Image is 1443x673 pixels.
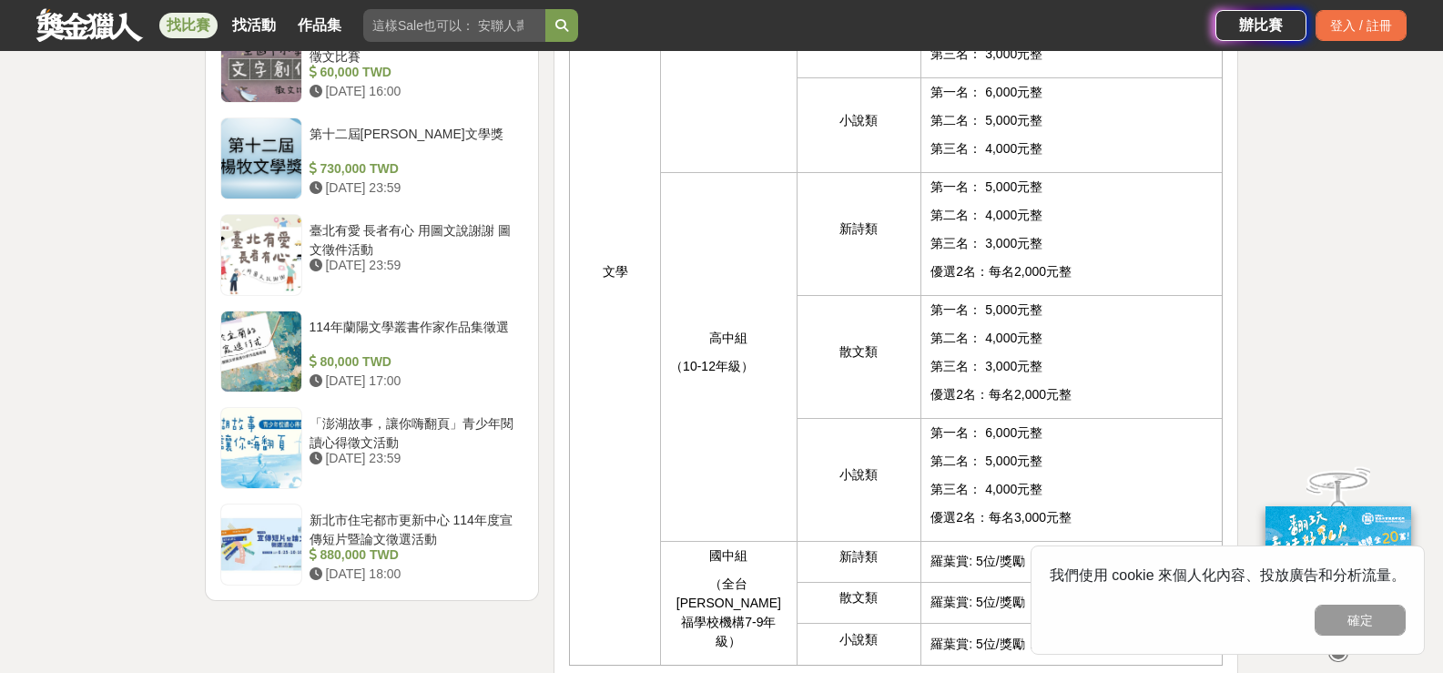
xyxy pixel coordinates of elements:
a: 辦比賽 [1215,10,1306,41]
input: 這樣Sale也可以： 安聯人壽創意銷售法募集 [363,9,545,42]
span: 散文類 [839,344,878,359]
a: 114年蘭陽文學叢書作家作品集徵選 80,000 TWD [DATE] 17:00 [220,311,524,393]
p: 優選2名：每名2,000元整 [930,262,1213,281]
div: [DATE] 23:59 [310,178,517,198]
span: 散文類 [839,590,878,605]
span: 高中組 [709,331,747,345]
p: 第一名： 6,000元整 [930,83,1213,102]
div: 「澎湖故事，讓你嗨翻頁」青少年閱讀心得徵文活動 [310,414,517,449]
span: 我們使用 cookie 來個人化內容、投放廣告和分析流量。 [1050,567,1406,583]
p: 第三名： 4,000元整 [930,139,1213,158]
span: 第一名： 6,000元整 [930,425,1042,440]
div: [DATE] 16:00 [310,82,517,101]
button: 確定 [1315,605,1406,636]
p: 第一名： 5,000元整 [930,178,1213,197]
span: 國中組 [709,548,747,563]
span: 優選2名：每名3,000元整 [930,510,1072,525]
div: 新北市住宅都市更新中心 114年度宣傳短片暨論文徵選活動 [310,511,517,546]
div: 臺北有愛 長者有心 用圖文說謝謝 圖文徵件活動 [310,221,517,256]
a: 新北市住宅都市更新中心 114年度宣傳短片暨論文徵選活動 880,000 TWD [DATE] 18:00 [220,504,524,586]
a: 作品集 [290,13,349,38]
a: 找比賽 [159,13,218,38]
span: 羅葉賞: 5位/獎勵：1,000元禮券 [930,595,1108,609]
a: 2025裕元獎-全國中小學生文字創作徵文比賽 60,000 TWD [DATE] 16:00 [220,21,524,103]
div: 60,000 TWD [310,63,517,82]
span: 第三名： 3,000元整 [930,359,1042,373]
a: 臺北有愛 長者有心 用圖文說謝謝 圖文徵件活動 [DATE] 23:59 [220,214,524,296]
span: 小說類 [839,113,878,127]
div: 登入 / 註冊 [1316,10,1407,41]
span: 羅葉賞: 5位/獎勵：1,000元禮券 [930,554,1108,568]
span: 小說類 [839,632,878,647]
a: 找活動 [225,13,283,38]
div: 114年蘭陽文學叢書作家作品集徵選 [310,318,517,352]
div: 880,000 TWD [310,546,517,565]
span: 新詩類 [839,221,878,236]
div: [DATE] 23:59 [310,449,517,468]
span: 第三名： 4,000元整 [930,482,1042,496]
p: 第三名： 3,000元整 [930,234,1213,253]
span: （全台[PERSON_NAME]福學校機構7-9年級） [676,576,781,648]
span: 第二名： 4,000元整 [930,331,1042,345]
div: [DATE] 18:00 [310,565,517,584]
span: 羅葉賞: 5位/獎勵：2,000元禮券 [930,637,1108,651]
a: 第十二屆[PERSON_NAME]文學獎 730,000 TWD [DATE] 23:59 [220,117,524,199]
p: 第三名： 3,000元整 [930,45,1213,64]
div: [DATE] 23:59 [310,256,517,275]
img: ff197300-f8ee-455f-a0ae-06a3645bc375.jpg [1265,506,1411,627]
span: 優選2名：每名2,000元整 [930,387,1072,402]
span: 第一名： 5,000元整 [930,302,1042,317]
div: 730,000 TWD [310,159,517,178]
div: 第十二屆[PERSON_NAME]文學獎 [310,125,517,159]
span: 小說類 [839,467,878,482]
span: 第二名： 5,000元整 [930,454,1042,468]
a: 「澎湖故事，讓你嗨翻頁」青少年閱讀心得徵文活動 [DATE] 23:59 [220,407,524,489]
p: 第二名： 5,000元整 [930,111,1213,130]
div: [DATE] 17:00 [310,372,517,391]
p: 文學 [579,262,651,281]
span: 新詩類 [839,549,878,564]
p: 第二名： 4,000元整 [930,206,1213,225]
span: （10-12年級） [670,359,754,373]
div: 80,000 TWD [310,352,517,372]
